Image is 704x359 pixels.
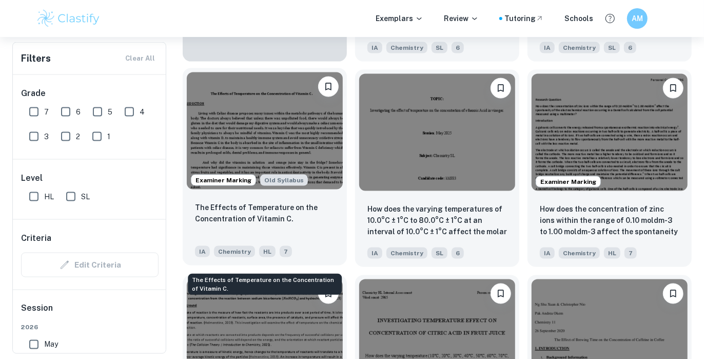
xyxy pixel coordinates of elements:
[536,177,600,186] span: Examiner Marking
[191,176,256,185] span: Examiner Marking
[540,203,679,238] p: How does the concentration of zinc ions within the range of 0.10 moldm-3 to 1.00 moldm-3 affect t...
[195,246,210,257] span: IA
[604,42,620,53] span: SL
[76,106,81,118] span: 6
[663,284,683,304] button: Bookmark
[540,248,555,259] span: IA
[386,42,427,53] span: Chemistry
[491,284,511,304] button: Bookmark
[564,13,593,24] a: Schools
[359,74,515,191] img: Chemistry IA example thumbnail: How does the varying temperatures of 10.
[107,131,110,142] span: 1
[367,248,382,259] span: IA
[44,339,58,350] span: May
[432,248,447,259] span: SL
[452,42,464,53] span: 6
[559,248,600,259] span: Chemistry
[44,106,49,118] span: 7
[21,232,51,244] h6: Criteria
[259,246,276,257] span: HL
[355,70,519,267] a: BookmarkHow does the varying temperatures of 10.0°C ± 1°C to 80.0°C ± 1°C at an interval of 10.0°...
[280,246,292,257] span: 7
[21,172,159,184] h6: Level
[367,42,382,53] span: IA
[183,70,347,267] a: Examiner MarkingStarting from the May 2025 session, the Chemistry IA requirements have changed. I...
[452,248,464,259] span: 6
[214,246,255,257] span: Chemistry
[367,203,507,238] p: How does the varying temperatures of 10.0°C ± 1°C to 80.0°C ± 1°C at an interval of 10.0°C ± 1°C ...
[260,175,308,186] span: Old Syllabus
[21,303,159,323] h6: Session
[604,248,620,259] span: HL
[44,191,54,202] span: HL
[260,175,308,186] div: Starting from the May 2025 session, the Chemistry IA requirements have changed. It's OK to refer ...
[432,42,447,53] span: SL
[504,13,544,24] a: Tutoring
[491,78,511,99] button: Bookmark
[527,70,692,267] a: Examiner MarkingBookmarkHow does the concentration of zinc ions within the range of 0.10 moldm-3 ...
[36,8,101,29] img: Clastify logo
[21,323,159,332] span: 2026
[140,106,145,118] span: 4
[318,77,339,97] button: Bookmark
[386,248,427,259] span: Chemistry
[559,42,600,53] span: Chemistry
[21,87,159,100] h6: Grade
[81,191,90,202] span: SL
[624,42,636,53] span: 6
[195,202,335,224] p: The Effects of Temperature on the Concentration of Vitamin C.
[663,78,683,99] button: Bookmark
[627,8,648,29] button: AM
[444,13,479,24] p: Review
[632,13,643,24] h6: AM
[376,13,423,24] p: Exemplars
[540,42,555,53] span: IA
[187,72,343,190] img: Chemistry IA example thumbnail: The Effects of Temperature on the Concen
[601,10,619,27] button: Help and Feedback
[532,74,688,191] img: Chemistry IA example thumbnail: How does the concentration of zinc ions
[76,131,80,142] span: 2
[188,274,342,295] div: The Effects of Temperature on the Concentration of Vitamin C.
[21,253,159,277] div: Criteria filters are unavailable when searching by topic
[44,131,49,142] span: 3
[21,51,51,66] h6: Filters
[624,248,637,259] span: 7
[108,106,112,118] span: 5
